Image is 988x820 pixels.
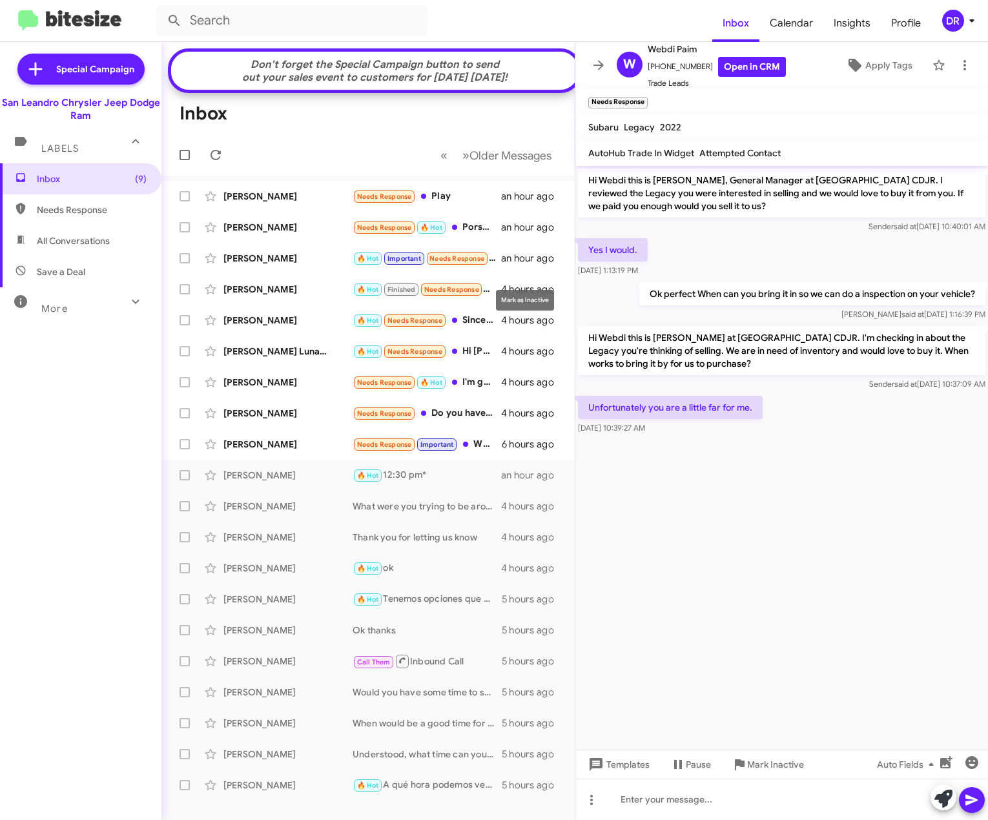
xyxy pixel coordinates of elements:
[357,192,412,201] span: Needs Response
[588,97,648,108] small: Needs Response
[223,748,353,761] div: [PERSON_NAME]
[660,753,721,776] button: Pause
[869,221,985,231] span: Sender [DATE] 10:40:01 AM
[578,238,648,261] p: Yes I would.
[357,409,412,418] span: Needs Response
[353,468,501,483] div: 12:30 pm*
[353,717,502,730] div: When would be a good time for you to swing by for an appraisal?
[223,779,353,792] div: [PERSON_NAME]
[353,748,502,761] div: Understood, what time can you make it in [DATE]?
[223,345,353,358] div: [PERSON_NAME] Lunamonetesori
[37,203,147,216] span: Needs Response
[901,309,924,319] span: said at
[223,190,353,203] div: [PERSON_NAME]
[424,285,479,294] span: Needs Response
[223,314,353,327] div: [PERSON_NAME]
[721,753,814,776] button: Mark Inactive
[353,313,501,328] div: Since you did not respond to my last message, I already decided to buy a car and took the deliver...
[501,345,564,358] div: 4 hours ago
[357,658,391,666] span: Call Them
[223,407,353,420] div: [PERSON_NAME]
[223,717,353,730] div: [PERSON_NAME]
[41,303,68,314] span: More
[841,309,985,319] span: [PERSON_NAME] [DATE] 1:16:39 PM
[223,686,353,699] div: [PERSON_NAME]
[37,234,110,247] span: All Conversations
[387,316,442,325] span: Needs Response
[440,147,448,163] span: «
[357,316,379,325] span: 🔥 Hot
[223,469,353,482] div: [PERSON_NAME]
[223,500,353,513] div: [PERSON_NAME]
[353,282,501,297] div: That might be hard this weekend. Is it possible to go to a place near [GEOGRAPHIC_DATA]?
[502,686,564,699] div: 5 hours ago
[357,564,379,573] span: 🔥 Hot
[357,347,379,356] span: 🔥 Hot
[894,221,916,231] span: said at
[353,531,501,544] div: Thank you for letting us know
[881,5,931,42] a: Profile
[357,471,379,480] span: 🔥 Hot
[501,190,564,203] div: an hour ago
[502,624,564,637] div: 5 hours ago
[877,753,939,776] span: Auto Fields
[867,753,949,776] button: Auto Fields
[357,254,379,263] span: 🔥 Hot
[501,500,564,513] div: 4 hours ago
[699,147,781,159] span: Attempted Contact
[357,285,379,294] span: 🔥 Hot
[353,561,501,576] div: ok
[575,753,660,776] button: Templates
[502,779,564,792] div: 5 hours ago
[624,121,655,133] span: Legacy
[353,624,502,637] div: Ok thanks
[56,63,134,76] span: Special Campaign
[433,142,455,169] button: Previous
[420,440,454,449] span: Important
[501,376,564,389] div: 4 hours ago
[501,562,564,575] div: 4 hours ago
[686,753,711,776] span: Pause
[223,562,353,575] div: [PERSON_NAME]
[420,223,442,232] span: 🔥 Hot
[869,379,985,389] span: Sender [DATE] 10:37:09 AM
[469,149,551,163] span: Older Messages
[223,221,353,234] div: [PERSON_NAME]
[502,748,564,761] div: 5 hours ago
[353,500,501,513] div: What were you trying to be around
[502,717,564,730] div: 5 hours ago
[353,686,502,699] div: Would you have some time to swing by for an appraisal?
[501,469,564,482] div: an hour ago
[648,41,786,57] span: Webdi Paim
[623,54,636,75] span: W
[353,220,501,235] div: Porsche truck
[578,423,645,433] span: [DATE] 10:39:27 AM
[648,77,786,90] span: Trade Leads
[353,437,502,452] div: What's the price
[223,593,353,606] div: [PERSON_NAME]
[357,440,412,449] span: Needs Response
[353,406,501,421] div: Do you have the VIN?
[223,376,353,389] div: [PERSON_NAME]
[712,5,759,42] a: Inbox
[578,265,638,275] span: [DATE] 1:13:19 PM
[462,147,469,163] span: »
[942,10,964,32] div: DR
[223,624,353,637] div: [PERSON_NAME]
[588,121,619,133] span: Subaru
[759,5,823,42] a: Calendar
[156,5,427,36] input: Search
[357,595,379,604] span: 🔥 Hot
[588,147,694,159] span: AutoHub Trade In Widget
[429,254,484,263] span: Needs Response
[718,57,786,77] a: Open in CRM
[353,375,501,390] div: I'm good
[37,172,147,185] span: Inbox
[496,290,554,311] div: Mark as Inactive
[357,378,412,387] span: Needs Response
[223,438,353,451] div: [PERSON_NAME]
[353,344,501,359] div: Hi [PERSON_NAME], thank you for checking in. I’ve been thinking about it, and while I really love...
